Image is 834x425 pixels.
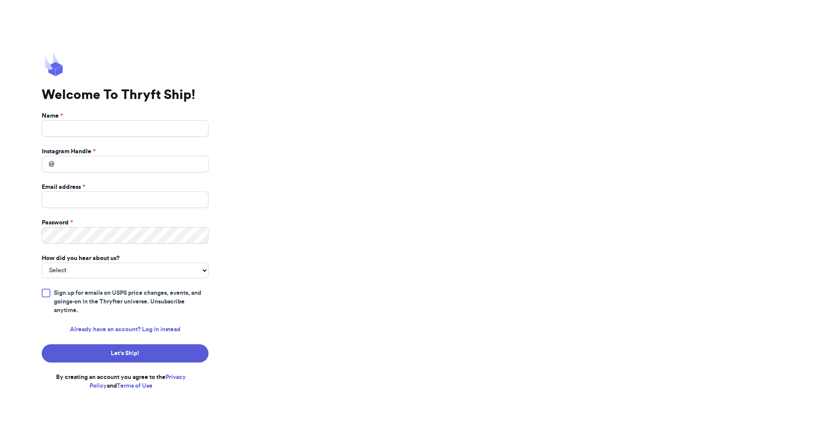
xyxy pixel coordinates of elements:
[42,373,200,390] p: By creating an account you agree to the and
[42,254,119,263] label: How did you hear about us?
[42,218,73,227] label: Password
[42,87,208,103] h1: Welcome To Thryft Ship!
[70,325,180,334] a: Already have an account? Log in instead
[117,383,152,389] a: Terms of Use
[42,344,208,362] button: Let's Ship!
[42,156,54,172] div: @
[89,374,186,389] a: Privacy Policy
[42,147,96,156] label: Instagram Handle
[54,289,208,315] span: Sign up for emails on USPS price changes, events, and goings-on in the Thryfter universe. Unsubsc...
[42,112,63,120] label: Name
[42,183,85,191] label: Email address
